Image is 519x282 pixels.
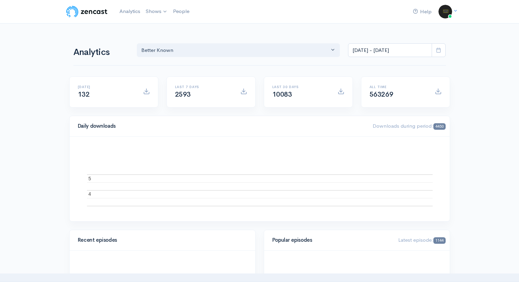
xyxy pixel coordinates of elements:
[272,237,390,243] h4: Popular episodes
[175,90,191,99] span: 2593
[175,85,232,89] h6: Last 7 days
[373,123,445,129] span: Downloads during period:
[348,43,432,57] input: analytics date range selector
[65,5,109,18] img: ZenCast Logo
[78,145,442,213] svg: A chart.
[143,4,170,19] a: Shows
[78,123,365,129] h4: Daily downloads
[78,85,135,89] h6: [DATE]
[73,47,129,57] h1: Analytics
[370,85,427,89] h6: All time
[496,259,512,275] iframe: gist-messenger-bubble-iframe
[433,123,445,130] span: 4450
[88,191,91,197] text: 4
[438,5,452,18] img: ...
[272,90,292,99] span: 10083
[78,90,90,99] span: 132
[141,46,330,54] div: Better Known
[88,175,91,181] text: 5
[170,4,192,19] a: People
[410,4,434,19] a: Help
[398,237,445,243] span: Latest episode:
[137,43,340,57] button: Better Known
[117,4,143,19] a: Analytics
[272,85,329,89] h6: Last 30 days
[433,237,445,244] span: 1144
[78,237,243,243] h4: Recent episodes
[370,90,393,99] span: 563269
